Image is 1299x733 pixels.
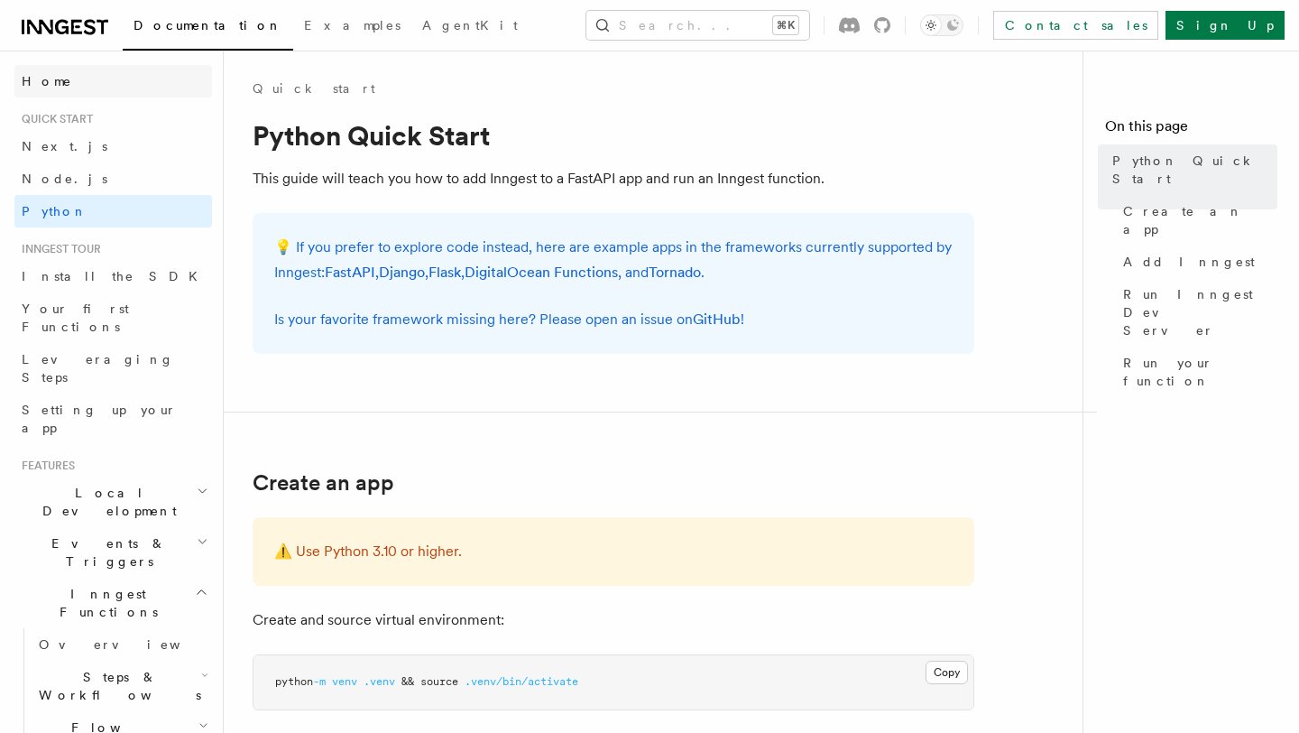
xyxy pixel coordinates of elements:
[993,11,1158,40] a: Contact sales
[1116,195,1277,246] a: Create an app
[253,79,375,97] a: Quick start
[22,204,88,218] span: Python
[14,260,212,292] a: Install the SDK
[304,18,401,32] span: Examples
[420,675,458,688] span: source
[14,162,212,195] a: Node.js
[14,527,212,578] button: Events & Triggers
[1116,347,1277,397] a: Run your function
[22,352,174,385] span: Leveraging Steps
[123,5,293,51] a: Documentation
[14,65,212,97] a: Home
[253,608,974,633] p: Create and source virtual environment:
[586,11,809,40] button: Search...⌘K
[649,264,701,281] a: Tornado
[1105,144,1277,195] a: Python Quick Start
[253,470,394,496] a: Create an app
[293,5,411,49] a: Examples
[32,628,212,661] a: Overview
[274,539,953,564] p: ⚠️ Use Python 3.10 or higher.
[1105,116,1277,144] h4: On this page
[32,668,201,704] span: Steps & Workflows
[411,5,529,49] a: AgentKit
[1112,152,1277,188] span: Python Quick Start
[14,534,197,571] span: Events & Triggers
[1116,246,1277,278] a: Add Inngest
[14,292,212,343] a: Your first Functions
[14,394,212,444] a: Setting up your app
[253,119,974,152] h1: Python Quick Start
[1165,11,1285,40] a: Sign Up
[428,264,461,281] a: Flask
[379,264,425,281] a: Django
[14,585,195,621] span: Inngest Functions
[14,130,212,162] a: Next.js
[926,661,968,684] button: Copy
[274,235,953,285] p: 💡 If you prefer to explore code instead, here are example apps in the frameworks currently suppor...
[313,675,326,688] span: -m
[274,307,953,332] p: Is your favorite framework missing here? Please open an issue on !
[22,139,107,153] span: Next.js
[14,578,212,628] button: Inngest Functions
[920,14,963,36] button: Toggle dark mode
[14,477,212,527] button: Local Development
[465,675,578,688] span: .venv/bin/activate
[1123,285,1277,339] span: Run Inngest Dev Server
[14,242,101,256] span: Inngest tour
[465,264,618,281] a: DigitalOcean Functions
[422,18,518,32] span: AgentKit
[14,484,197,520] span: Local Development
[14,343,212,394] a: Leveraging Steps
[1116,278,1277,347] a: Run Inngest Dev Server
[364,675,395,688] span: .venv
[22,269,208,283] span: Install the SDK
[22,172,107,186] span: Node.js
[1123,202,1277,238] span: Create an app
[39,637,225,652] span: Overview
[325,264,375,281] a: FastAPI
[332,675,357,688] span: venv
[134,18,282,32] span: Documentation
[253,166,974,191] p: This guide will teach you how to add Inngest to a FastAPI app and run an Inngest function.
[32,661,212,711] button: Steps & Workflows
[14,112,93,126] span: Quick start
[1123,354,1277,390] span: Run your function
[275,675,313,688] span: python
[773,16,798,34] kbd: ⌘K
[14,459,75,473] span: Features
[693,311,741,328] a: GitHub
[14,195,212,227] a: Python
[401,675,414,688] span: &&
[22,403,177,435] span: Setting up your app
[22,72,72,90] span: Home
[1123,253,1255,271] span: Add Inngest
[22,302,129,334] span: Your first Functions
